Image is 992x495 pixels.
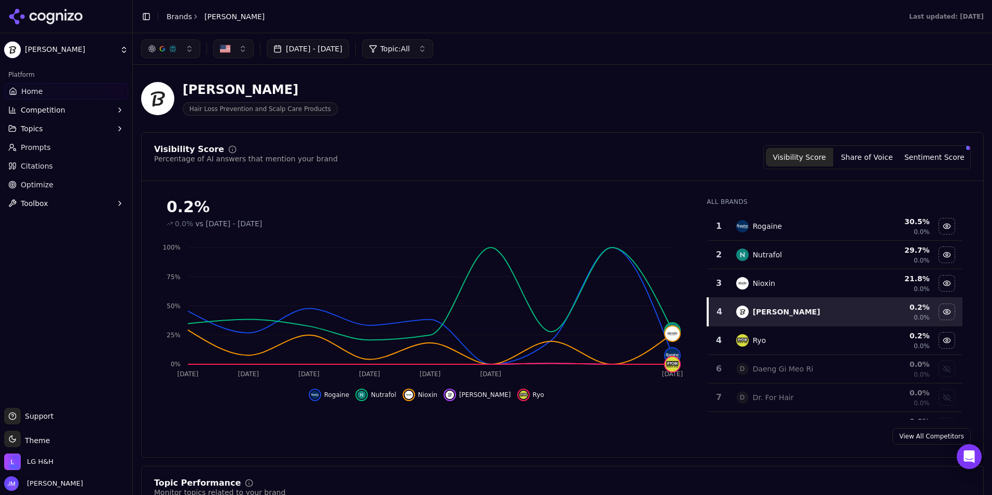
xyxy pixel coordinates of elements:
[707,198,962,206] div: All Brands
[708,383,962,412] tr: 7DDr. For Hair0.0%0.0%Show dr. for hair data
[167,198,686,216] div: 0.2%
[909,12,984,21] div: Last updated: [DATE]
[863,245,929,255] div: 29.7 %
[939,304,955,320] button: Hide dr. groot data
[863,273,929,284] div: 21.8 %
[154,154,338,164] div: Percentage of AI answers that mention your brand
[708,412,962,441] tr: 0.0%Show ds laboratories (revita) data
[736,363,749,375] span: D
[707,212,962,469] div: Data table
[371,391,396,399] span: Nutrafol
[712,334,725,347] div: 4
[4,102,128,118] button: Competition
[309,389,349,401] button: Hide rogaine data
[21,123,43,134] span: Topics
[4,139,128,156] a: Prompts
[324,391,349,399] span: Rogaine
[708,269,962,298] tr: 3nioxinNioxin21.8%0.0%Hide nioxin data
[21,411,53,421] span: Support
[4,453,53,470] button: Open organization switcher
[21,86,43,97] span: Home
[753,278,776,288] div: Nioxin
[403,389,437,401] button: Hide nioxin data
[480,370,501,378] tspan: [DATE]
[863,302,929,312] div: 0.2 %
[914,399,930,407] span: 0.0%
[708,241,962,269] tr: 2nutrafolNutrafol29.7%0.0%Hide nutrafol data
[914,342,930,350] span: 0.0%
[901,148,968,167] button: Sentiment Score
[4,120,128,137] button: Topics
[167,11,265,22] nav: breadcrumb
[4,176,128,193] a: Optimize
[914,256,930,265] span: 0.0%
[736,249,749,261] img: nutrafol
[939,275,955,292] button: Hide nioxin data
[863,331,929,341] div: 0.2 %
[766,148,833,167] button: Visibility Score
[167,12,192,21] a: Brands
[736,334,749,347] img: ryo
[665,323,680,338] img: nutrafol
[863,216,929,227] div: 30.5 %
[4,195,128,212] button: Toolbox
[21,161,53,171] span: Citations
[736,220,749,232] img: rogaine
[519,391,528,399] img: ryo
[533,391,544,399] span: Ryo
[418,391,437,399] span: Nioxin
[753,335,766,346] div: Ryo
[753,221,782,231] div: Rogaine
[662,370,683,378] tspan: [DATE]
[4,453,21,470] img: LG H&H
[914,313,930,322] span: 0.0%
[171,361,181,368] tspan: 0%
[175,218,194,229] span: 0.0%
[446,391,454,399] img: dr. groot
[914,285,930,293] span: 0.0%
[708,326,962,355] tr: 4ryoRyo0.2%0.0%Hide ryo data
[25,45,116,54] span: [PERSON_NAME]
[23,479,83,488] span: [PERSON_NAME]
[939,246,955,263] button: Hide nutrafol data
[220,44,230,54] img: US
[167,332,181,339] tspan: 25%
[736,277,749,290] img: nioxin
[957,444,982,469] div: Open Intercom Messenger
[753,364,814,374] div: Daeng Gi Meo Ri
[914,370,930,379] span: 0.0%
[183,102,338,116] span: Hair Loss Prevention and Scalp Care Products
[736,306,749,318] img: dr. groot
[359,370,380,378] tspan: [DATE]
[4,158,128,174] a: Citations
[4,83,128,100] a: Home
[311,391,319,399] img: rogaine
[204,11,265,22] span: [PERSON_NAME]
[21,198,48,209] span: Toolbox
[167,302,181,310] tspan: 50%
[27,457,53,466] span: LG H&H
[21,142,51,153] span: Prompts
[517,389,544,401] button: Hide ryo data
[298,370,320,378] tspan: [DATE]
[708,212,962,241] tr: 1rogaineRogaine30.5%0.0%Hide rogaine data
[665,357,680,372] img: ryo
[4,476,19,491] img: Jamie Mori
[712,220,725,232] div: 1
[939,218,955,235] button: Hide rogaine data
[380,44,410,54] span: Topic: All
[833,148,901,167] button: Share of Voice
[154,479,241,487] div: Topic Performance
[21,180,53,190] span: Optimize
[154,145,224,154] div: Visibility Score
[4,42,21,58] img: Dr. Groot
[753,250,782,260] div: Nutrafol
[21,105,65,115] span: Competition
[355,389,396,401] button: Hide nutrafol data
[712,249,725,261] div: 2
[238,370,259,378] tspan: [DATE]
[665,326,680,341] img: nioxin
[420,370,441,378] tspan: [DATE]
[863,416,929,427] div: 0.0 %
[4,66,128,83] div: Platform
